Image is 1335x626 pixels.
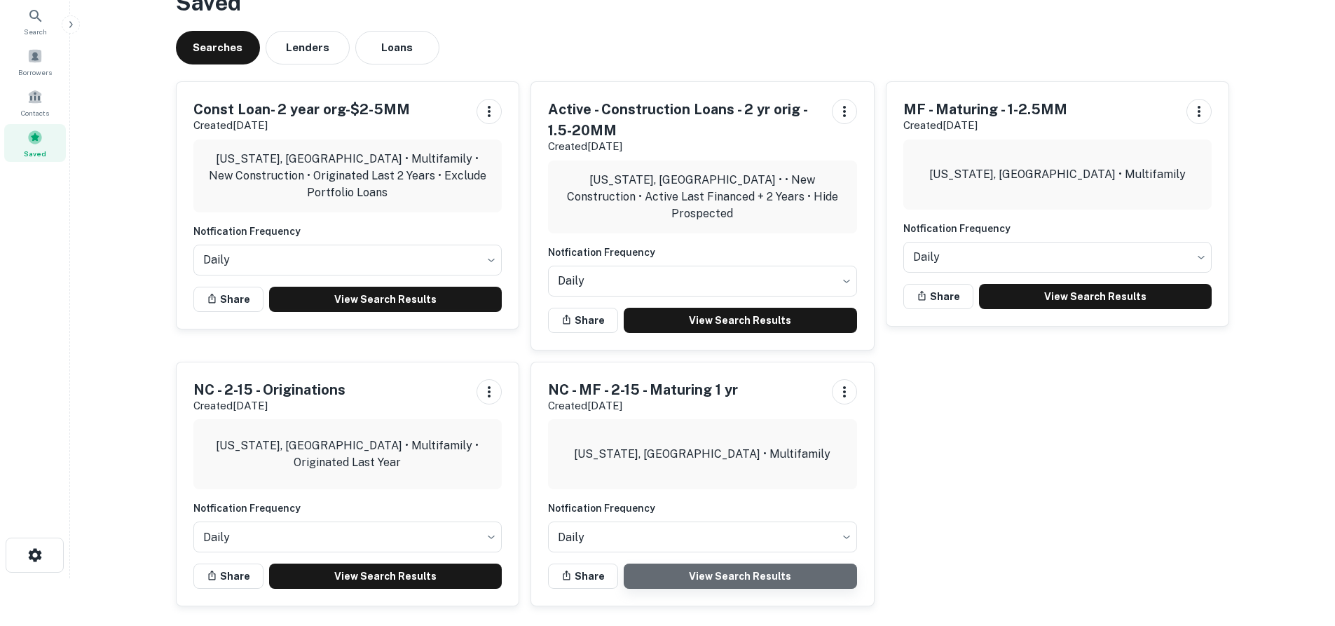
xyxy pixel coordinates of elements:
[929,166,1186,183] p: [US_STATE], [GEOGRAPHIC_DATA] • Multifamily
[193,397,345,414] p: Created [DATE]
[548,138,821,155] p: Created [DATE]
[193,117,410,134] p: Created [DATE]
[548,99,821,141] h5: Active - Construction Loans - 2 yr orig - 1.5-20MM
[548,308,618,333] button: Share
[903,117,1067,134] p: Created [DATE]
[548,564,618,589] button: Share
[205,151,491,201] p: [US_STATE], [GEOGRAPHIC_DATA] • Multifamily • New Construction • Originated Last 2 Years • Exclud...
[205,437,491,471] p: [US_STATE], [GEOGRAPHIC_DATA] • Multifamily • Originated Last Year
[548,501,857,516] h6: Notfication Frequency
[21,107,49,118] span: Contacts
[193,99,410,120] h5: Const Loan- 2 year org-$2-5MM
[548,517,857,557] div: Without label
[559,172,846,222] p: [US_STATE], [GEOGRAPHIC_DATA] • • New Construction • Active Last Financed + 2 Years • Hide Prospe...
[903,284,973,309] button: Share
[624,308,857,333] a: View Search Results
[176,31,260,64] button: Searches
[24,148,46,159] span: Saved
[574,446,830,463] p: [US_STATE], [GEOGRAPHIC_DATA] • Multifamily
[24,26,47,37] span: Search
[193,224,502,239] h6: Notfication Frequency
[979,284,1212,309] a: View Search Results
[548,245,857,260] h6: Notfication Frequency
[548,397,738,414] p: Created [DATE]
[18,67,52,78] span: Borrowers
[548,261,857,301] div: Without label
[193,564,263,589] button: Share
[269,287,502,312] a: View Search Results
[903,221,1212,236] h6: Notfication Frequency
[193,240,502,280] div: Without label
[548,379,738,400] h5: NC - MF - 2-15 - Maturing 1 yr
[193,517,502,557] div: Without label
[1265,514,1335,581] iframe: Chat Widget
[4,83,66,121] a: Contacts
[193,287,263,312] button: Share
[624,564,857,589] a: View Search Results
[355,31,439,64] button: Loans
[193,379,345,400] h5: NC - 2-15 - Originations
[4,124,66,162] a: Saved
[903,238,1212,277] div: Without label
[903,99,1067,120] h5: MF - Maturing - 1-2.5MM
[4,2,66,40] a: Search
[266,31,350,64] button: Lenders
[4,43,66,81] a: Borrowers
[269,564,502,589] a: View Search Results
[193,501,502,516] h6: Notfication Frequency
